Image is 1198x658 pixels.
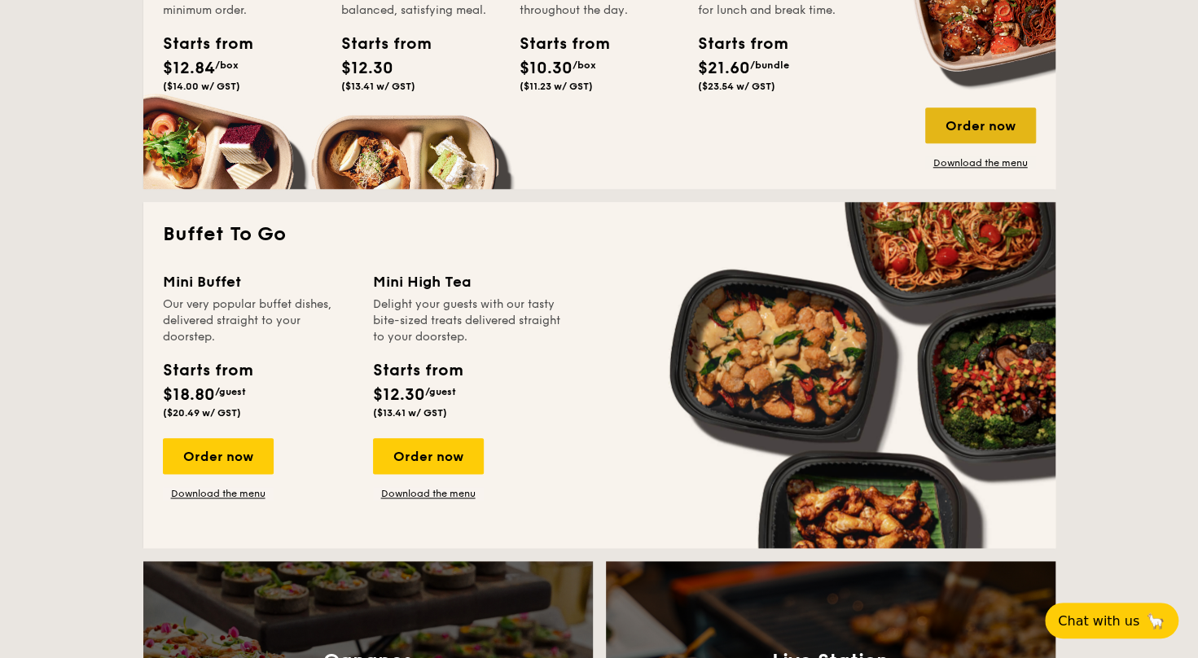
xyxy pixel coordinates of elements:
[698,32,771,56] div: Starts from
[698,81,775,92] span: ($23.54 w/ GST)
[520,32,593,56] div: Starts from
[925,107,1036,143] div: Order now
[215,59,239,71] span: /box
[163,270,353,293] div: Mini Buffet
[341,59,393,78] span: $12.30
[573,59,596,71] span: /box
[373,407,447,419] span: ($13.41 w/ GST)
[373,487,484,500] a: Download the menu
[1058,613,1139,629] span: Chat with us
[163,358,252,383] div: Starts from
[163,32,236,56] div: Starts from
[163,407,241,419] span: ($20.49 w/ GST)
[373,385,425,405] span: $12.30
[163,222,1036,248] h2: Buffet To Go
[750,59,789,71] span: /bundle
[1146,612,1165,630] span: 🦙
[341,81,415,92] span: ($13.41 w/ GST)
[1045,603,1178,638] button: Chat with us🦙
[425,386,456,397] span: /guest
[163,296,353,345] div: Our very popular buffet dishes, delivered straight to your doorstep.
[373,296,564,345] div: Delight your guests with our tasty bite-sized treats delivered straight to your doorstep.
[163,487,274,500] a: Download the menu
[373,438,484,474] div: Order now
[163,59,215,78] span: $12.84
[373,358,462,383] div: Starts from
[520,59,573,78] span: $10.30
[215,386,246,397] span: /guest
[520,81,593,92] span: ($11.23 w/ GST)
[163,81,240,92] span: ($14.00 w/ GST)
[163,438,274,474] div: Order now
[925,156,1036,169] a: Download the menu
[163,385,215,405] span: $18.80
[698,59,750,78] span: $21.60
[373,270,564,293] div: Mini High Tea
[341,32,415,56] div: Starts from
